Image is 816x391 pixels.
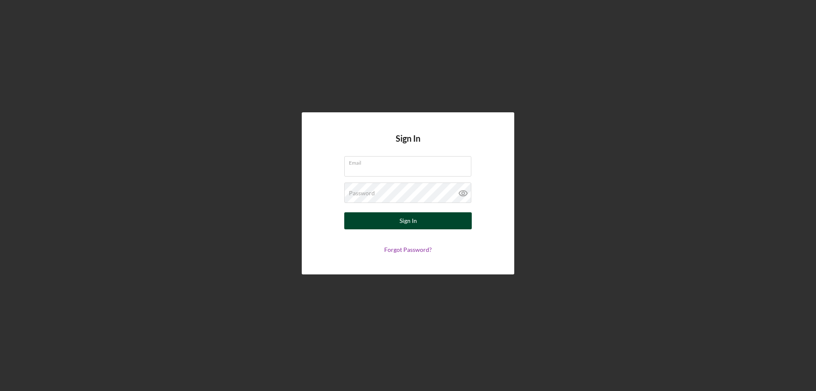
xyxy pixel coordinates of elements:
button: Sign In [344,212,472,229]
label: Password [349,190,375,197]
a: Forgot Password? [384,246,432,253]
div: Sign In [399,212,417,229]
label: Email [349,157,471,166]
h4: Sign In [396,134,420,156]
